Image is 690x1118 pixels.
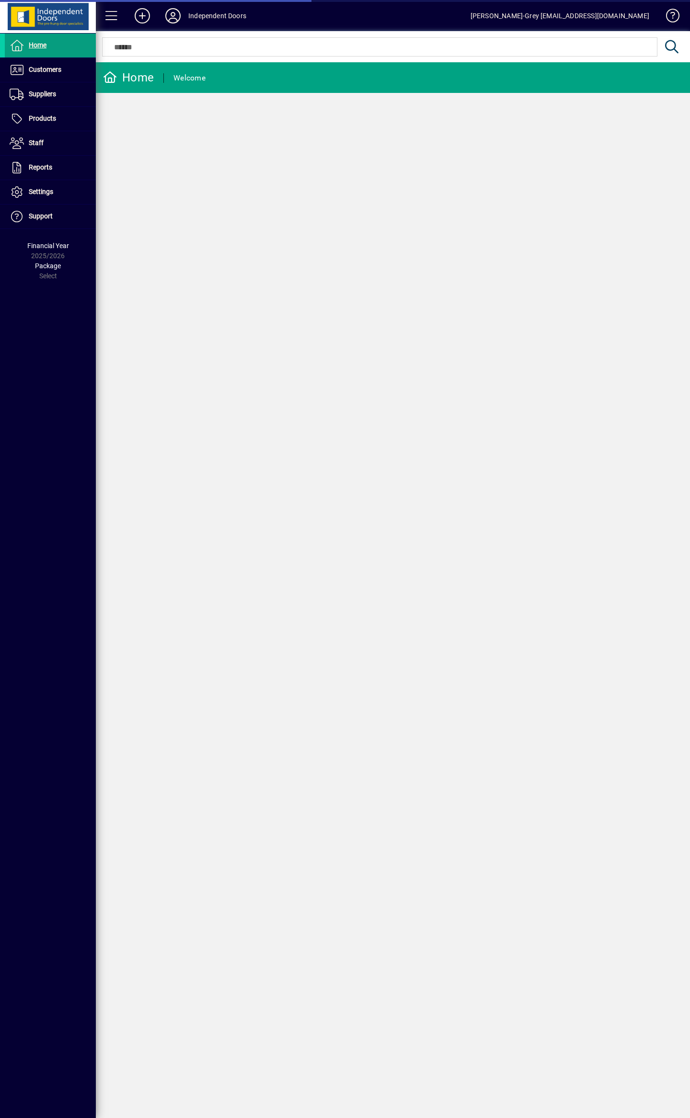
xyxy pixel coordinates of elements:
[471,8,649,23] div: [PERSON_NAME]-Grey [EMAIL_ADDRESS][DOMAIN_NAME]
[5,180,96,204] a: Settings
[173,70,206,86] div: Welcome
[29,163,52,171] span: Reports
[29,90,56,98] span: Suppliers
[5,82,96,106] a: Suppliers
[188,8,246,23] div: Independent Doors
[29,188,53,195] span: Settings
[27,242,69,250] span: Financial Year
[5,107,96,131] a: Products
[103,70,154,85] div: Home
[127,7,158,24] button: Add
[29,66,61,73] span: Customers
[29,139,44,147] span: Staff
[158,7,188,24] button: Profile
[35,262,61,270] span: Package
[29,212,53,220] span: Support
[5,131,96,155] a: Staff
[5,205,96,228] a: Support
[5,58,96,82] a: Customers
[659,2,678,33] a: Knowledge Base
[5,156,96,180] a: Reports
[29,41,46,49] span: Home
[29,114,56,122] span: Products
